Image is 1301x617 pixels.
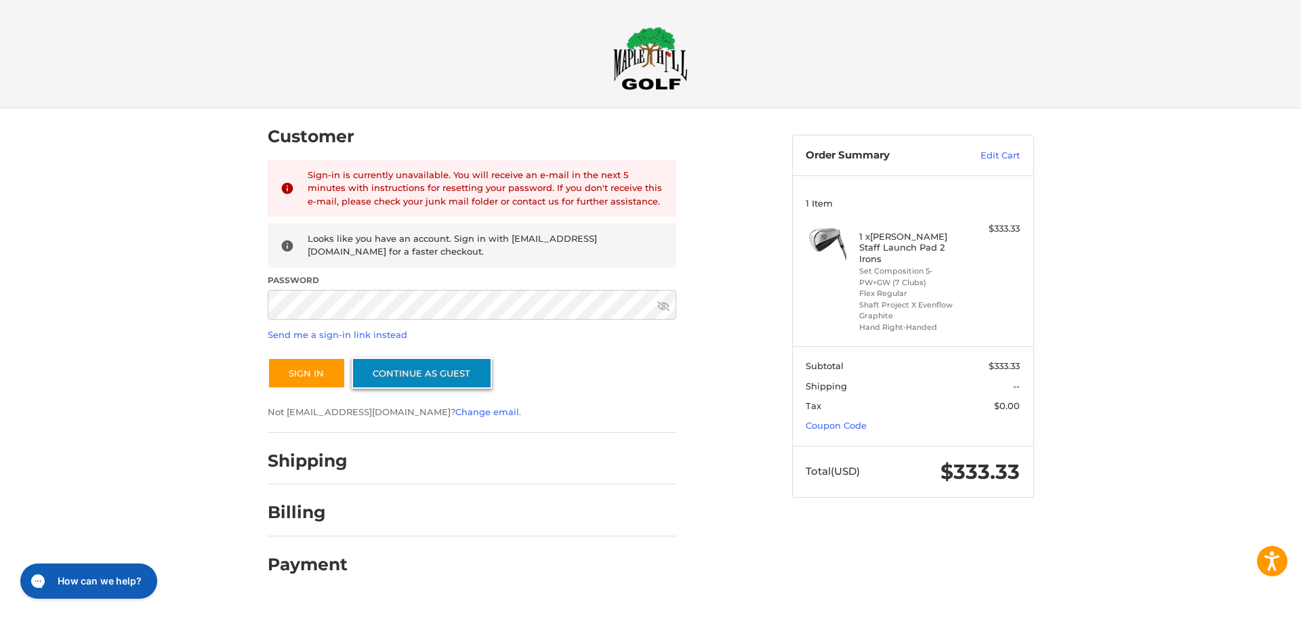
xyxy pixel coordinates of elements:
li: Set Composition 5-PW+GW (7 Clubs) [859,265,963,288]
li: Flex Regular [859,288,963,299]
a: Coupon Code [806,420,867,431]
div: $333.33 [966,222,1020,236]
li: Shaft Project X Evenflow Graphite [859,299,963,322]
label: Password [268,274,676,286]
span: Subtotal [806,360,844,371]
h2: Shipping [268,450,348,471]
h2: Payment [268,554,348,575]
a: Continue as guest [352,358,492,389]
h4: 1 x [PERSON_NAME] Staff Launch Pad 2 Irons [859,231,963,264]
a: Send me a sign-in link instead [268,329,407,340]
img: Maple Hill Golf [613,26,688,90]
span: Shipping [806,381,847,391]
h3: 1 Item [806,198,1020,209]
iframe: Gorgias live chat messenger [14,559,161,603]
a: Edit Cart [951,149,1020,163]
span: -- [1013,381,1020,391]
h2: Billing [268,502,347,523]
p: Not [EMAIL_ADDRESS][DOMAIN_NAME]? . [268,406,676,419]
a: Change email [455,406,519,417]
div: Sign-in is currently unavailable. You will receive an e-mail in the next 5 minutes with instructi... [308,169,663,209]
h3: Order Summary [806,149,951,163]
span: $333.33 [989,360,1020,371]
li: Hand Right-Handed [859,322,963,333]
span: Looks like you have an account. Sign in with [EMAIL_ADDRESS][DOMAIN_NAME] for a faster checkout. [308,233,597,257]
h2: Customer [268,126,354,147]
span: Tax [806,400,821,411]
span: Total (USD) [806,465,860,477]
button: Sign In [268,358,346,389]
span: $0.00 [994,400,1020,411]
span: $333.33 [941,459,1020,484]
